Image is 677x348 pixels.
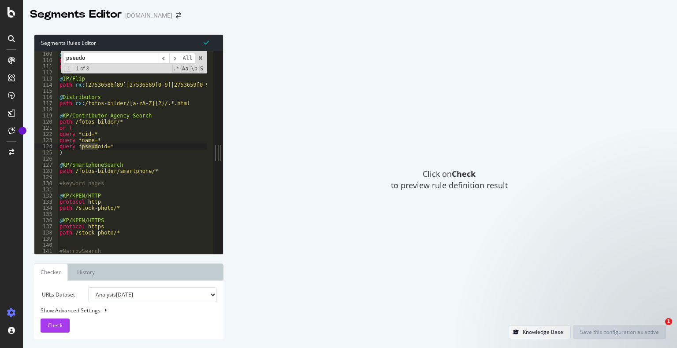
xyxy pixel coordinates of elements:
div: 137 [34,223,58,230]
div: 126 [34,156,58,162]
input: Search for [63,53,159,64]
a: History [70,264,102,281]
div: 124 [34,143,58,150]
span: Syntax is valid [204,38,209,47]
div: Segments Rules Editor [34,35,223,51]
div: 110 [34,57,58,63]
div: 113 [34,76,58,82]
div: Save this configuration as active [580,328,659,336]
div: Segments Editor [30,7,122,22]
button: Save this configuration as active [573,325,666,339]
div: 129 [34,174,58,180]
button: Check [41,319,70,333]
span: CaseSensitive Search [181,65,189,73]
span: Whole Word Search [190,65,198,73]
span: Search In Selection [199,65,204,73]
div: 123 [34,137,58,143]
div: 134 [34,205,58,211]
div: 127 [34,162,58,168]
div: 135 [34,211,58,217]
div: 138 [34,230,58,236]
div: 128 [34,168,58,174]
span: 1 of 3 [72,66,93,72]
div: 131 [34,187,58,193]
div: Knowledge Base [523,328,563,336]
span: 1 [665,318,672,325]
label: URLs Dataset [34,287,82,302]
div: [DOMAIN_NAME] [125,11,172,20]
div: 125 [34,150,58,156]
div: arrow-right-arrow-left [176,12,181,18]
div: Show Advanced Settings [34,307,210,314]
div: 140 [34,242,58,248]
span: Toggle Replace mode [64,65,72,72]
button: Knowledge Base [509,325,571,339]
div: 122 [34,131,58,137]
span: Alt-Enter [180,53,196,64]
iframe: Intercom live chat [647,318,668,339]
span: ​ [169,53,180,64]
div: 116 [34,94,58,100]
div: 120 [34,119,58,125]
div: 117 [34,100,58,106]
div: 111 [34,63,58,70]
span: Check [48,322,63,329]
span: ​ [159,53,169,64]
div: 139 [34,236,58,242]
div: 112 [34,70,58,76]
div: 133 [34,199,58,205]
a: Knowledge Base [509,328,571,336]
span: RegExp Search [172,65,180,73]
a: Checker [34,264,68,281]
div: 121 [34,125,58,131]
div: Tooltip anchor [19,127,26,135]
strong: Check [452,169,476,179]
span: Click on to preview rule definition result [391,169,508,191]
div: 132 [34,193,58,199]
div: 119 [34,113,58,119]
div: 118 [34,106,58,113]
div: 130 [34,180,58,187]
div: 136 [34,217,58,223]
div: 109 [34,51,58,57]
div: 141 [34,248,58,254]
div: 114 [34,82,58,88]
div: 115 [34,88,58,94]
